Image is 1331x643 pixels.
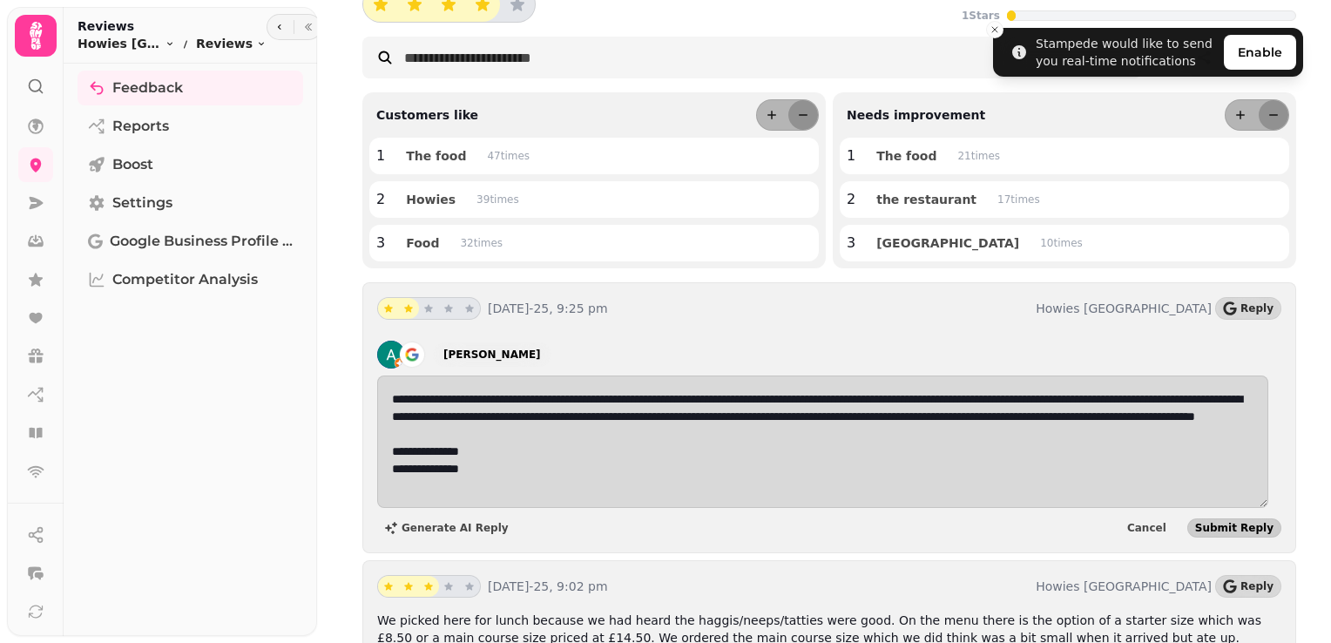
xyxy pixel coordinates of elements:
[377,518,516,538] button: Generate AI Reply
[1036,35,1217,70] div: Stampede would like to send you real-time notifications
[392,232,453,254] button: Food
[847,189,855,210] p: 2
[1036,300,1212,317] p: Howies [GEOGRAPHIC_DATA]
[1215,297,1281,320] button: Reply
[369,106,478,124] p: Customers like
[840,106,985,124] p: Needs improvement
[78,109,303,144] a: Reports
[378,298,399,319] button: star
[376,189,385,210] p: 2
[862,232,1033,254] button: [GEOGRAPHIC_DATA]
[376,233,385,254] p: 3
[112,116,169,137] span: Reports
[418,298,439,319] button: star
[112,193,172,213] span: Settings
[398,341,426,369] img: go-emblem@2x.png
[78,147,303,182] a: Boost
[78,17,267,35] h2: Reviews
[398,576,419,597] button: star
[78,71,303,105] a: Feedback
[876,237,1019,249] span: [GEOGRAPHIC_DATA]
[1036,578,1212,595] p: Howies [GEOGRAPHIC_DATA]
[418,576,439,597] button: star
[112,154,153,175] span: Boost
[876,150,936,162] span: The food
[1215,575,1281,598] button: Reply
[788,100,818,130] button: less
[438,576,459,597] button: star
[997,193,1040,206] p: 17 time s
[862,188,990,211] button: the restaurant
[1224,35,1296,70] button: Enable
[862,145,950,167] button: The food
[1226,100,1255,130] button: more
[378,576,399,597] button: star
[487,149,530,163] p: 47 time s
[64,64,317,636] nav: Tabs
[78,35,175,52] button: Howies [GEOGRAPHIC_DATA]
[757,100,787,130] button: more
[398,298,419,319] button: star
[1259,100,1288,130] button: less
[376,146,385,166] p: 1
[986,21,1003,38] button: Close toast
[112,78,183,98] span: Feedback
[196,35,267,52] button: Reviews
[78,35,161,52] span: Howies [GEOGRAPHIC_DATA]
[78,262,303,297] a: Competitor Analysis
[1195,523,1274,533] span: Submit Reply
[847,146,855,166] p: 1
[962,9,1000,23] p: 1 Stars
[78,186,303,220] a: Settings
[78,35,267,52] nav: breadcrumb
[876,193,976,206] span: the restaurant
[112,269,258,290] span: Competitor Analysis
[78,224,303,259] a: Google Business Profile (Beta)
[1040,236,1083,250] p: 10 time s
[402,523,509,533] span: Generate AI Reply
[1187,518,1281,538] button: Submit Reply
[443,348,541,362] div: [PERSON_NAME]
[438,298,459,319] button: star
[392,145,480,167] button: The food
[433,342,551,367] a: [PERSON_NAME]
[488,300,1029,317] p: [DATE]-25, 9:25 pm
[460,236,503,250] p: 32 time s
[377,341,405,369] img: ACg8ocJm5Whk7xj6vWlmC3VoSKIvYX9Y-zIbUbbLLbXJtQRdnnLGug=s128-c0x00000000-cc-rp-mo-ba2
[1127,523,1166,533] span: Cancel
[110,231,293,252] span: Google Business Profile (Beta)
[392,188,470,211] button: Howies
[1120,519,1173,537] button: Cancel
[459,298,480,319] button: star
[847,233,855,254] p: 3
[406,237,439,249] span: Food
[476,193,519,206] p: 39 time s
[488,578,1029,595] p: [DATE]-25, 9:02 pm
[1240,581,1274,592] span: Reply
[459,576,480,597] button: star
[406,150,466,162] span: The food
[957,149,1000,163] p: 21 time s
[406,193,456,206] span: Howies
[1240,303,1274,314] span: Reply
